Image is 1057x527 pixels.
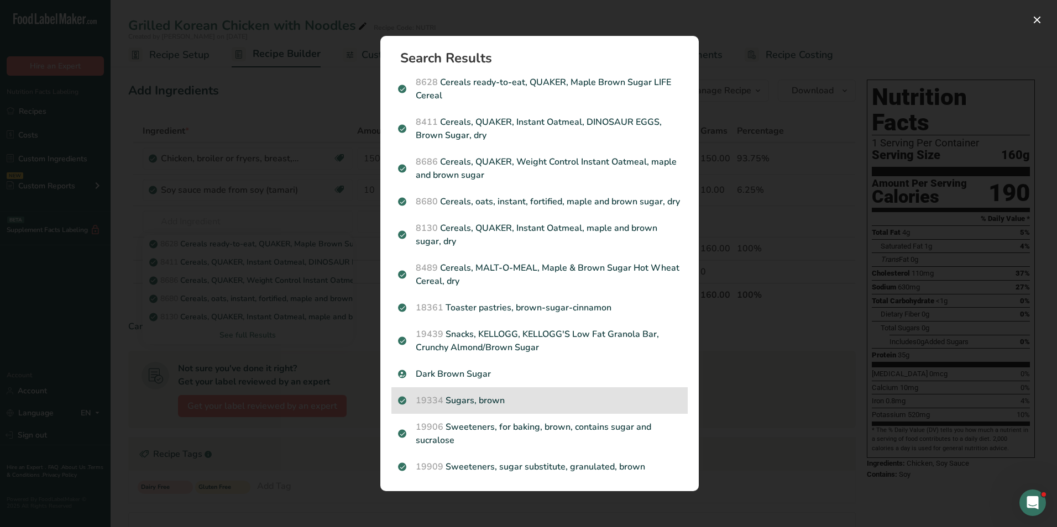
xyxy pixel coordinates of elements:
[398,261,681,288] p: Cereals, MALT-O-MEAL, Maple & Brown Sugar Hot Wheat Cereal, dry
[400,51,688,65] h1: Search Results
[398,222,681,248] p: Cereals, QUAKER, Instant Oatmeal, maple and brown sugar, dry
[416,461,443,473] span: 19909
[416,262,438,274] span: 8489
[398,394,681,407] p: Sugars, brown
[416,196,438,208] span: 8680
[416,222,438,234] span: 8130
[416,302,443,314] span: 18361
[398,195,681,208] p: Cereals, oats, instant, fortified, maple and brown sugar, dry
[416,156,438,168] span: 8686
[398,328,681,354] p: Snacks, KELLOGG, KELLOGG'S Low Fat Granola Bar, Crunchy Almond/Brown Sugar
[398,115,681,142] p: Cereals, QUAKER, Instant Oatmeal, DINOSAUR EGGS, Brown Sugar, dry
[398,301,681,314] p: Toaster pastries, brown-sugar-cinnamon
[416,394,443,407] span: 19334
[398,420,681,447] p: Sweeteners, for baking, brown, contains sugar and sucralose
[398,155,681,182] p: Cereals, QUAKER, Weight Control Instant Oatmeal, maple and brown sugar
[416,328,443,340] span: 19439
[416,76,438,88] span: 8628
[398,367,681,381] p: Dark Brown Sugar
[398,460,681,473] p: Sweeteners, sugar substitute, granulated, brown
[416,116,438,128] span: 8411
[398,76,681,102] p: Cereals ready-to-eat, QUAKER, Maple Brown Sugar LIFE Cereal
[1019,489,1046,516] iframe: Intercom live chat
[416,421,443,433] span: 19906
